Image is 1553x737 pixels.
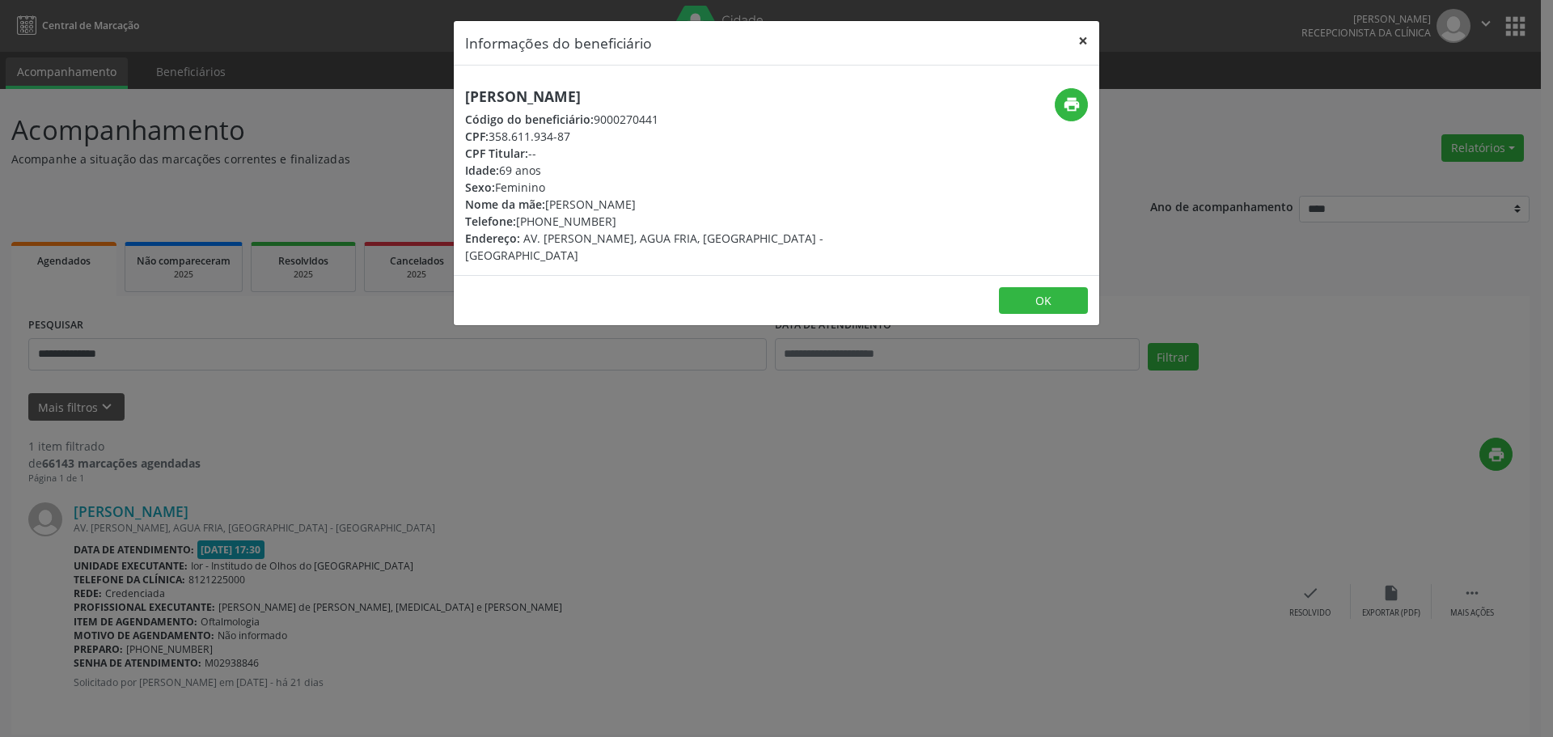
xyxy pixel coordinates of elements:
span: Código do beneficiário: [465,112,594,127]
span: Sexo: [465,180,495,195]
span: Telefone: [465,214,516,229]
div: Feminino [465,179,873,196]
div: [PHONE_NUMBER] [465,213,873,230]
i: print [1063,95,1081,113]
span: AV. [PERSON_NAME], AGUA FRIA, [GEOGRAPHIC_DATA] - [GEOGRAPHIC_DATA] [465,231,823,263]
div: 9000270441 [465,111,873,128]
h5: [PERSON_NAME] [465,88,873,105]
div: -- [465,145,873,162]
button: Close [1067,21,1099,61]
span: Endereço: [465,231,520,246]
div: 69 anos [465,162,873,179]
span: Idade: [465,163,499,178]
span: Nome da mãe: [465,197,545,212]
button: print [1055,88,1088,121]
span: CPF: [465,129,489,144]
div: [PERSON_NAME] [465,196,873,213]
button: OK [999,287,1088,315]
span: CPF Titular: [465,146,528,161]
h5: Informações do beneficiário [465,32,652,53]
div: 358.611.934-87 [465,128,873,145]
